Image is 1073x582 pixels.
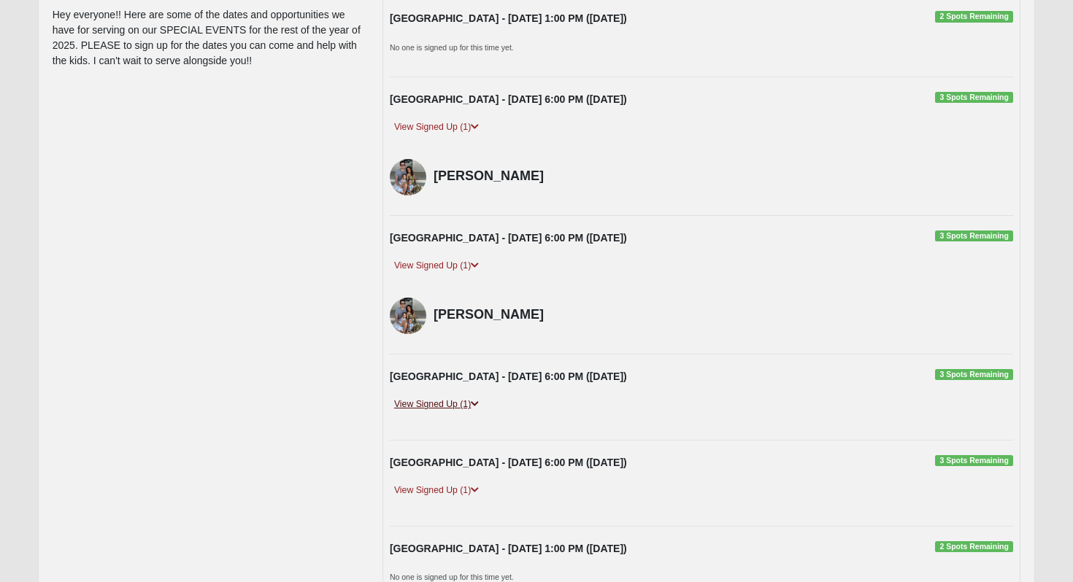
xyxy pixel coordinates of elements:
img: Madison Edwards [390,159,426,195]
p: Hey everyone!! Here are some of the dates and opportunities we have for serving on our SPECIAL EV... [53,7,361,69]
strong: [GEOGRAPHIC_DATA] - [DATE] 6:00 PM ([DATE]) [390,370,627,382]
span: 2 Spots Remaining [935,11,1013,23]
h4: [PERSON_NAME] [434,307,583,323]
strong: [GEOGRAPHIC_DATA] - [DATE] 6:00 PM ([DATE]) [390,232,627,244]
strong: [GEOGRAPHIC_DATA] - [DATE] 1:00 PM ([DATE]) [390,543,627,554]
a: View Signed Up (1) [390,258,483,273]
strong: [GEOGRAPHIC_DATA] - [DATE] 6:00 PM ([DATE]) [390,93,627,105]
a: View Signed Up (1) [390,483,483,498]
span: 3 Spots Remaining [935,92,1013,104]
strong: [GEOGRAPHIC_DATA] - [DATE] 6:00 PM ([DATE]) [390,457,627,468]
span: 3 Spots Remaining [935,369,1013,381]
h4: [PERSON_NAME] [434,168,583,185]
span: 3 Spots Remaining [935,455,1013,467]
small: No one is signed up for this time yet. [390,43,514,52]
a: View Signed Up (1) [390,397,483,412]
strong: [GEOGRAPHIC_DATA] - [DATE] 1:00 PM ([DATE]) [390,12,627,24]
img: Madison Edwards [390,298,426,334]
span: 3 Spots Remaining [935,230,1013,242]
span: 2 Spots Remaining [935,541,1013,553]
a: View Signed Up (1) [390,120,483,135]
small: No one is signed up for this time yet. [390,573,514,581]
